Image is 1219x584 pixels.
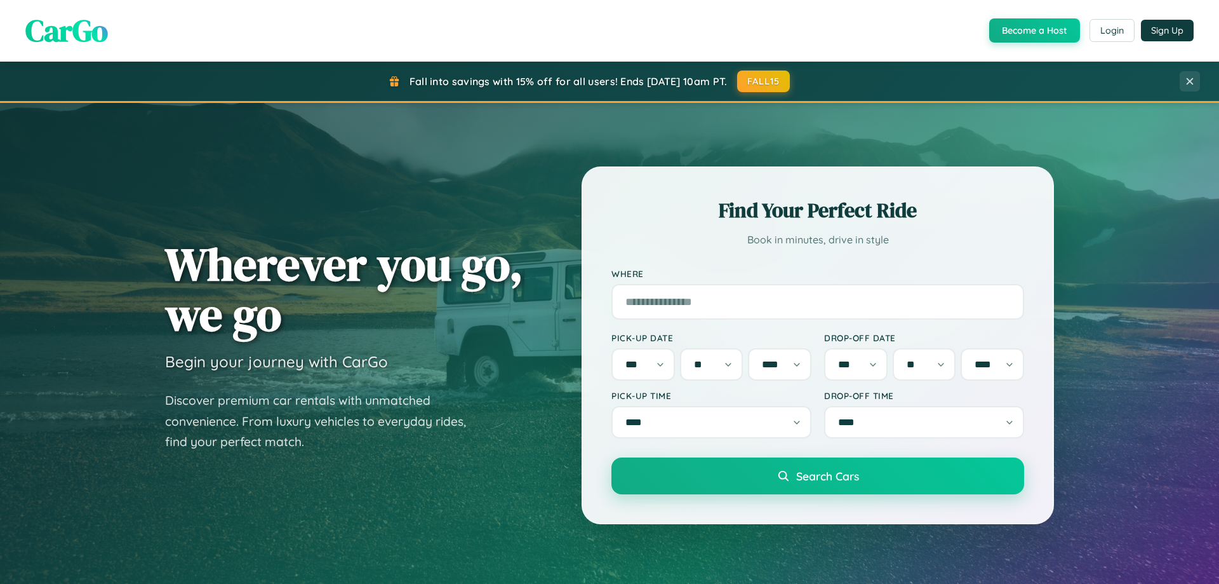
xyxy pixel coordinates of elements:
label: Where [611,268,1024,279]
button: FALL15 [737,71,790,92]
label: Drop-off Time [824,390,1024,401]
label: Drop-off Date [824,332,1024,343]
span: Fall into savings with 15% off for all users! Ends [DATE] 10am PT. [410,75,728,88]
label: Pick-up Time [611,390,811,401]
h3: Begin your journey with CarGo [165,352,388,371]
span: Search Cars [796,469,859,483]
button: Become a Host [989,18,1080,43]
h2: Find Your Perfect Ride [611,196,1024,224]
button: Sign Up [1141,20,1194,41]
p: Book in minutes, drive in style [611,231,1024,249]
span: CarGo [25,10,108,51]
button: Login [1089,19,1135,42]
h1: Wherever you go, we go [165,239,523,339]
button: Search Cars [611,458,1024,494]
p: Discover premium car rentals with unmatched convenience. From luxury vehicles to everyday rides, ... [165,390,483,452]
label: Pick-up Date [611,332,811,343]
